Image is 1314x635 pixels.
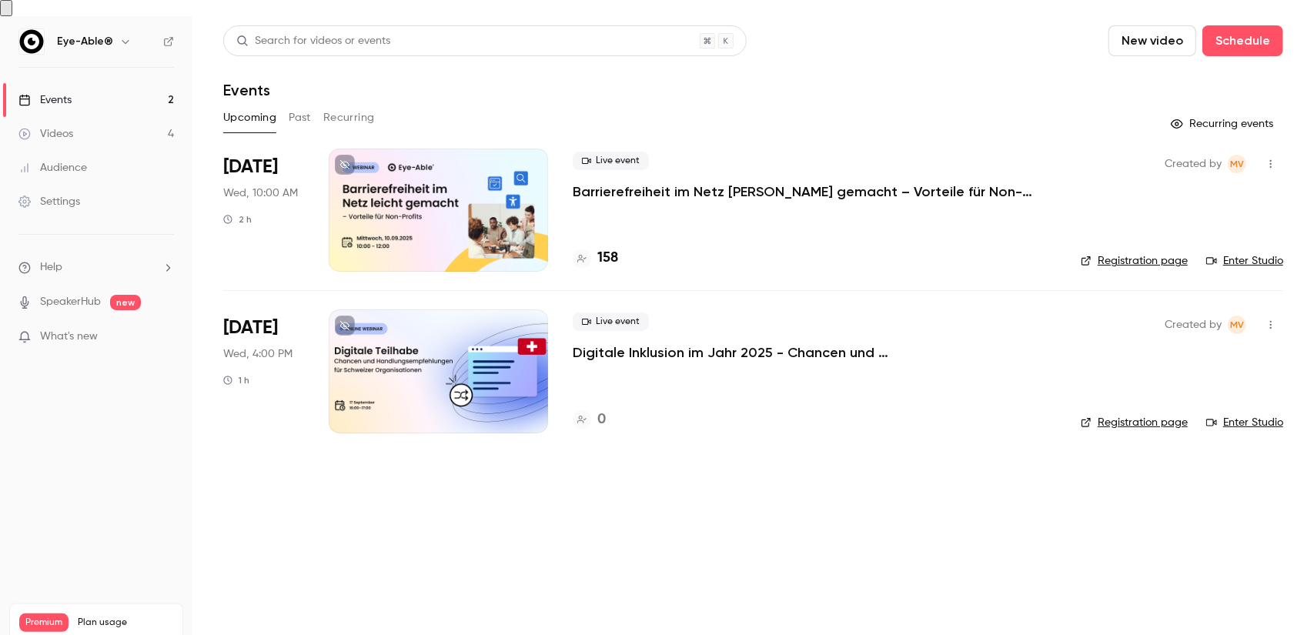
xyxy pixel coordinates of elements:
[223,316,278,340] span: [DATE]
[223,374,249,386] div: 1 h
[40,294,101,310] a: SpeakerHub
[18,160,87,175] div: Audience
[1230,316,1244,334] span: MV
[18,126,73,142] div: Videos
[1228,316,1246,334] span: Mahdalena Varchenko
[1230,155,1244,173] span: MV
[18,92,72,108] div: Events
[1081,415,1188,430] a: Registration page
[1081,253,1188,269] a: Registration page
[223,105,276,130] button: Upcoming
[223,149,304,272] div: Sep 10 Wed, 10:00 AM (Europe/Berlin)
[573,409,606,430] a: 0
[223,346,293,362] span: Wed, 4:00 PM
[573,152,649,170] span: Live event
[78,617,173,629] span: Plan usage
[573,312,649,331] span: Live event
[18,259,174,276] li: help-dropdown-opener
[1206,415,1283,430] a: Enter Studio
[573,248,618,269] a: 158
[236,33,390,49] div: Search for videos or events
[597,409,606,430] h4: 0
[223,155,278,179] span: [DATE]
[573,343,1035,362] a: Digitale Inklusion im Jahr 2025 - Chancen und Handlungsempfehlungen für Schweizer Organisationen
[1164,112,1283,136] button: Recurring events
[1165,155,1222,173] span: Created by
[19,29,44,54] img: Eye-Able®
[323,105,375,130] button: Recurring
[1165,316,1222,334] span: Created by
[19,613,69,632] span: Premium
[223,81,270,99] h1: Events
[223,185,298,201] span: Wed, 10:00 AM
[1206,253,1283,269] a: Enter Studio
[597,248,618,269] h4: 158
[573,182,1035,201] a: Barrierefreiheit im Netz [PERSON_NAME] gemacht – Vorteile für Non-Profits
[1202,25,1283,56] button: Schedule
[223,309,304,433] div: Sep 17 Wed, 4:00 PM (Europe/Berlin)
[110,295,141,310] span: new
[40,329,98,345] span: What's new
[289,105,311,130] button: Past
[223,213,252,226] div: 2 h
[1228,155,1246,173] span: Mahdalena Varchenko
[57,34,113,49] h6: Eye-Able®
[1108,25,1196,56] button: New video
[155,330,174,344] iframe: Noticeable Trigger
[40,259,62,276] span: Help
[18,194,80,209] div: Settings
